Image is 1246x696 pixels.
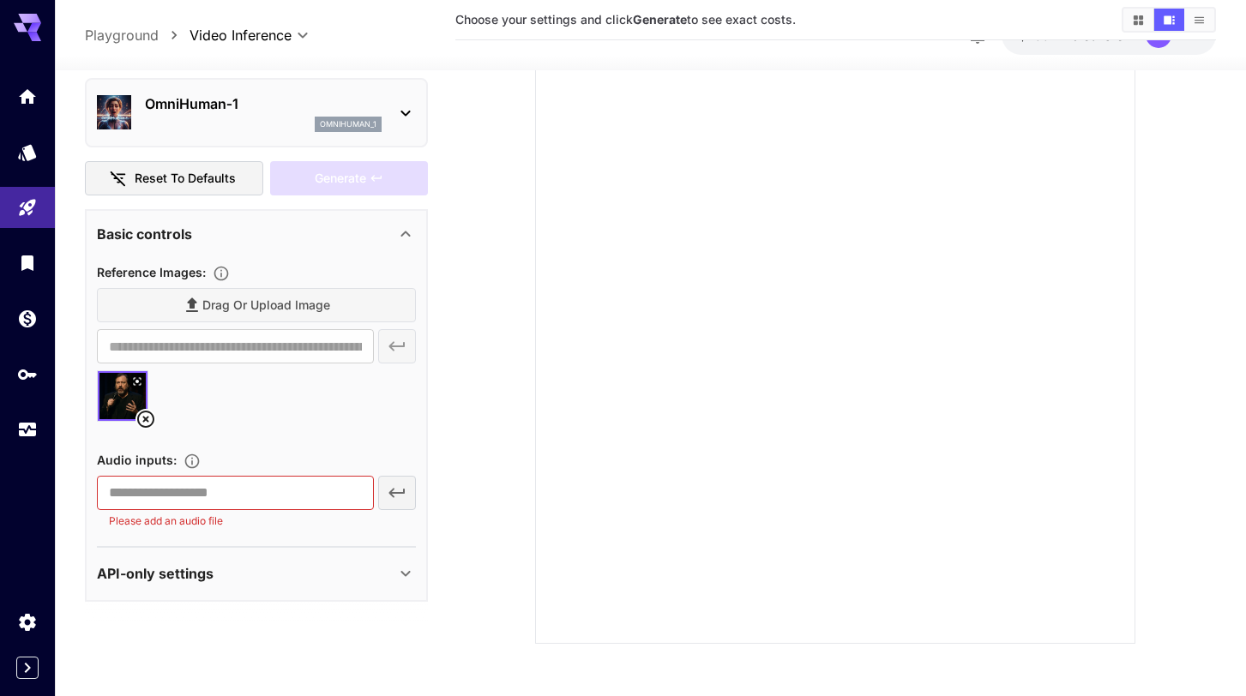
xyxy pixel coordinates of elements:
span: Audio inputs : [97,453,177,467]
div: Please check all required fields [270,161,428,196]
button: Show media in grid view [1123,9,1153,31]
span: Video Inference [190,25,292,45]
p: API-only settings [97,563,214,584]
b: Generate [633,12,687,27]
div: API Keys [17,363,38,385]
button: Expand sidebar [16,657,39,679]
p: OmniHuman‑1 [145,93,382,114]
a: Playground [85,25,159,45]
p: Please add an audio file [109,512,362,529]
nav: breadcrumb [85,25,190,45]
div: Usage [17,419,38,441]
button: Upload a reference image to guide the result. Supported formats: MP4, WEBM and MOV. [206,265,237,282]
div: Basic controls [97,213,416,255]
span: Choose your settings and click to see exact costs. [455,12,796,27]
span: Reference Images : [97,265,206,279]
div: Settings [17,611,38,633]
button: Upload an audio file. Supported formats: .mp3, .wav, .flac, .aac, .ogg, .m4a, .wma. For best resu... [177,453,208,470]
div: Home [17,81,38,102]
button: Show media in list view [1184,9,1214,31]
div: API-only settings [97,553,416,594]
button: Reset to defaults [85,161,263,196]
div: Playground [17,197,38,219]
div: OmniHuman‑1omnihuman_1 [97,87,416,139]
div: Library [17,252,38,273]
p: omnihuman_1 [320,118,376,130]
span: $259.42 [1019,28,1072,43]
span: credits left [1072,28,1132,43]
div: Show media in grid viewShow media in video viewShow media in list view [1122,7,1216,33]
div: Models [17,141,38,163]
div: Wallet [17,308,38,329]
button: Show media in video view [1154,9,1184,31]
p: Basic controls [97,224,192,244]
